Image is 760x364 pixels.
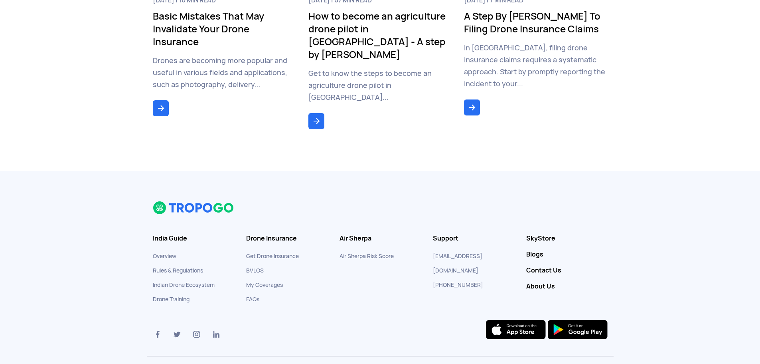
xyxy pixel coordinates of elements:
[172,330,182,339] img: ic_twitter.svg
[153,267,203,274] a: Rules & Regulations
[246,253,299,260] a: Get Drone Insurance
[246,235,328,243] h3: Drone Insurance
[153,201,235,215] img: logo
[153,235,234,243] h3: India Guide
[464,42,608,90] p: In [GEOGRAPHIC_DATA], filing drone insurance claims requires a systematic approach. Start by prom...
[526,251,608,259] a: Blogs
[433,253,482,274] a: [EMAIL_ADDRESS][DOMAIN_NAME]
[340,253,394,260] a: Air Sherpa Risk Score
[211,330,221,339] img: ic_linkedin.svg
[153,253,176,260] a: Overview
[153,296,190,303] a: Drone Training
[308,68,452,103] p: Get to know the steps to become an agriculture drone pilot in [GEOGRAPHIC_DATA]...
[246,296,259,303] a: FAQs
[526,235,608,243] a: SkyStore
[308,10,452,61] h3: How to become an agriculture drone pilot in [GEOGRAPHIC_DATA] - A step by [PERSON_NAME]
[246,267,264,274] a: BVLOS
[433,281,483,288] a: [PHONE_NUMBER]
[433,235,514,243] h3: Support
[526,282,608,290] a: About Us
[153,281,215,288] a: Indian Drone Ecosystem
[526,267,608,274] a: Contact Us
[340,235,421,243] h3: Air Sherpa
[246,281,283,288] a: My Coverages
[153,330,162,339] img: ic_facebook.svg
[192,330,201,339] img: ic_instagram.svg
[486,320,546,339] img: ios_new.svg
[548,320,608,339] img: img_playstore.png
[153,10,296,48] h3: Basic Mistakes That May Invalidate Your Drone Insurance
[464,10,608,36] h3: A Step By [PERSON_NAME] To Filing Drone Insurance Claims
[153,55,296,91] p: Drones are becoming more popular and useful in various fields and applications, such as photograp...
